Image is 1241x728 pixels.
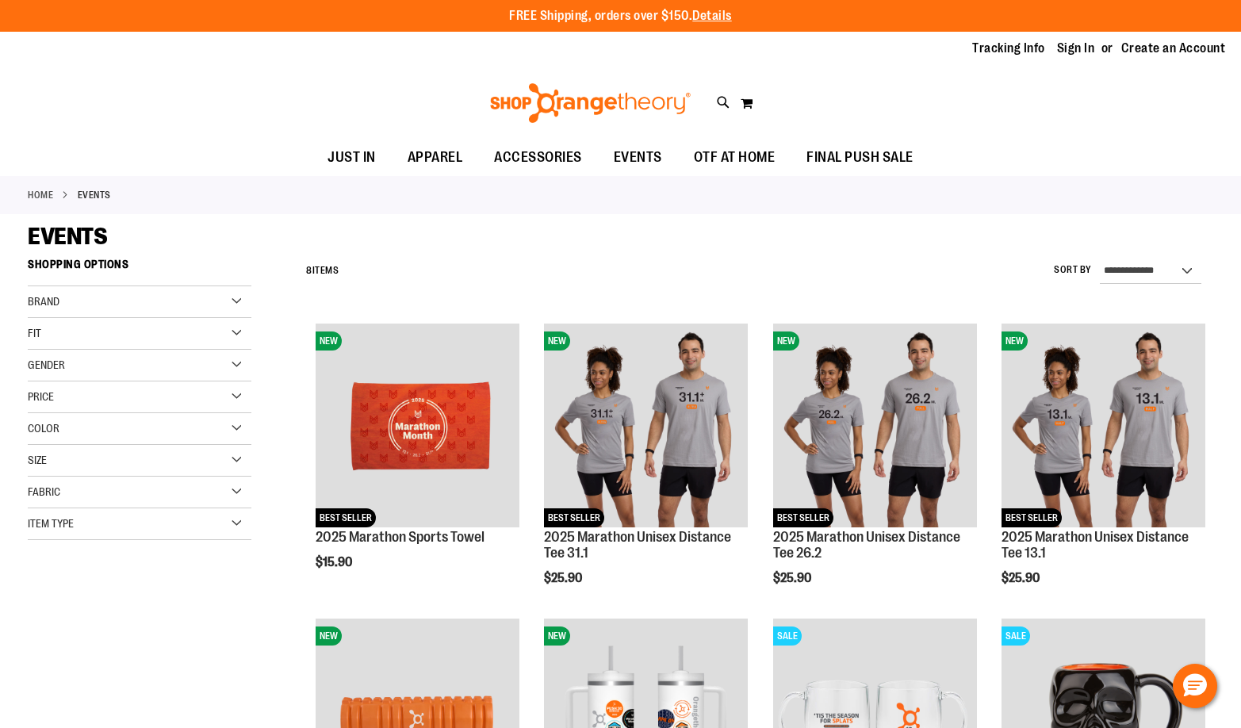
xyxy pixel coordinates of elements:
img: 2025 Marathon Unisex Distance Tee 31.1 [544,324,748,527]
span: EVENTS [614,140,662,175]
img: 2025 Marathon Sports Towel [316,324,519,527]
span: Fabric [28,485,60,498]
span: SALE [773,626,802,646]
span: OTF AT HOME [694,140,776,175]
a: 2025 Marathon Sports TowelNEWBEST SELLER [316,324,519,530]
span: Fit [28,327,41,339]
span: JUST IN [327,140,376,175]
label: Sort By [1054,263,1092,277]
span: Size [28,454,47,466]
span: SALE [1002,626,1030,646]
div: product [536,316,756,625]
strong: Shopping Options [28,251,251,286]
a: 2025 Marathon Unisex Distance Tee 26.2 [773,529,960,561]
a: Home [28,188,53,202]
a: JUST IN [312,140,392,176]
a: Create an Account [1121,40,1226,57]
a: 2025 Marathon Unisex Distance Tee 26.2NEWBEST SELLER [773,324,977,530]
a: OTF AT HOME [678,140,791,176]
a: EVENTS [598,140,678,175]
span: $25.90 [544,571,584,585]
span: Gender [28,358,65,371]
span: $15.90 [316,555,354,569]
a: 2025 Marathon Unisex Distance Tee 31.1NEWBEST SELLER [544,324,748,530]
a: Details [692,9,732,23]
a: Tracking Info [972,40,1045,57]
p: FREE Shipping, orders over $150. [509,7,732,25]
span: NEW [316,331,342,351]
span: Item Type [28,517,74,530]
a: FINAL PUSH SALE [791,140,929,176]
span: APPAREL [408,140,463,175]
span: Color [28,422,59,435]
div: product [308,316,527,610]
img: 2025 Marathon Unisex Distance Tee 26.2 [773,324,977,527]
span: NEW [544,626,570,646]
img: Shop Orangetheory [488,83,693,123]
span: BEST SELLER [1002,508,1062,527]
span: NEW [773,331,799,351]
a: ACCESSORIES [478,140,598,176]
span: NEW [544,331,570,351]
span: BEST SELLER [544,508,604,527]
span: $25.90 [773,571,814,585]
span: NEW [316,626,342,646]
span: BEST SELLER [773,508,833,527]
a: APPAREL [392,140,479,176]
div: product [765,316,985,625]
a: 2025 Marathon Unisex Distance Tee 13.1NEWBEST SELLER [1002,324,1205,530]
img: 2025 Marathon Unisex Distance Tee 13.1 [1002,324,1205,527]
span: ACCESSORIES [494,140,582,175]
h2: Items [306,259,339,283]
a: 2025 Marathon Sports Towel [316,529,485,545]
span: $25.90 [1002,571,1042,585]
a: 2025 Marathon Unisex Distance Tee 31.1 [544,529,731,561]
span: FINAL PUSH SALE [806,140,914,175]
a: 2025 Marathon Unisex Distance Tee 13.1 [1002,529,1189,561]
span: EVENTS [28,223,107,250]
a: Sign In [1057,40,1095,57]
span: NEW [1002,331,1028,351]
strong: EVENTS [78,188,111,202]
span: BEST SELLER [316,508,376,527]
span: Price [28,390,54,403]
span: 8 [306,265,312,276]
button: Hello, have a question? Let’s chat. [1173,664,1217,708]
div: product [994,316,1213,625]
span: Brand [28,295,59,308]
